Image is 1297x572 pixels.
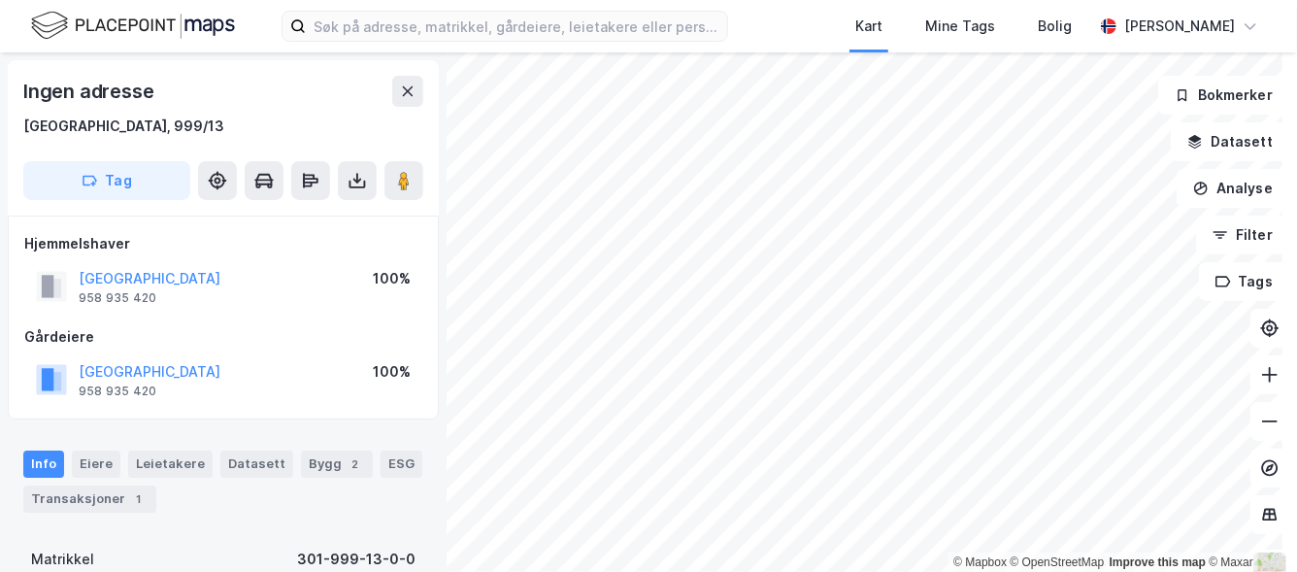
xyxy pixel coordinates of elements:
[23,115,224,138] div: [GEOGRAPHIC_DATA], 999/13
[1110,555,1206,569] a: Improve this map
[1200,479,1297,572] div: Kontrollprogram for chat
[23,161,190,200] button: Tag
[31,9,235,43] img: logo.f888ab2527a4732fd821a326f86c7f29.svg
[306,12,727,41] input: Søk på adresse, matrikkel, gårdeiere, leietakere eller personer
[79,384,156,399] div: 958 935 420
[129,489,149,509] div: 1
[301,451,373,478] div: Bygg
[31,548,94,571] div: Matrikkel
[1200,479,1297,572] iframe: Chat Widget
[220,451,293,478] div: Datasett
[1124,15,1235,38] div: [PERSON_NAME]
[24,325,422,349] div: Gårdeiere
[373,267,411,290] div: 100%
[1011,555,1105,569] a: OpenStreetMap
[373,360,411,384] div: 100%
[23,451,64,478] div: Info
[24,232,422,255] div: Hjemmelshaver
[128,451,213,478] div: Leietakere
[23,76,157,107] div: Ingen adresse
[1177,169,1289,208] button: Analyse
[1158,76,1289,115] button: Bokmerker
[23,486,156,513] div: Transaksjoner
[1171,122,1289,161] button: Datasett
[297,548,416,571] div: 301-999-13-0-0
[855,15,882,38] div: Kart
[1038,15,1072,38] div: Bolig
[346,454,365,474] div: 2
[72,451,120,478] div: Eiere
[1199,262,1289,301] button: Tags
[953,555,1007,569] a: Mapbox
[79,290,156,306] div: 958 935 420
[1196,216,1289,254] button: Filter
[925,15,995,38] div: Mine Tags
[381,451,422,478] div: ESG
